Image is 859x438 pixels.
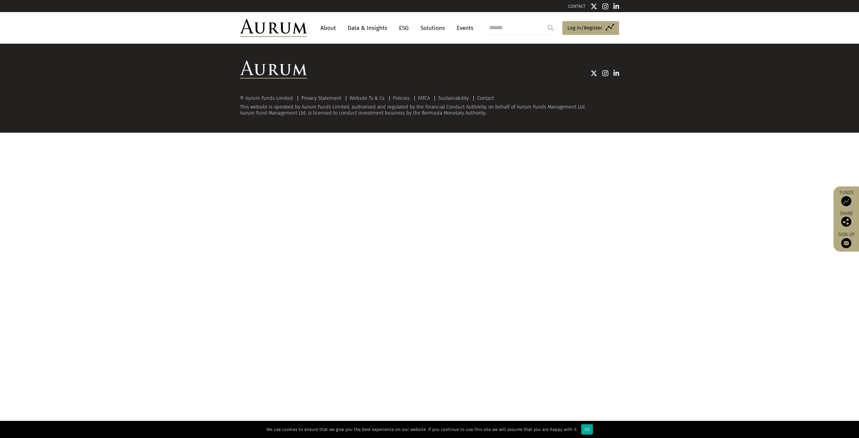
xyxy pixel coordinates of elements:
img: Aurum Logo [240,60,307,79]
img: Aurum [240,19,307,37]
span: Log in/Register [567,24,602,32]
img: Instagram icon [602,3,608,10]
input: Submit [544,21,557,35]
a: Contact [477,95,494,101]
img: Linkedin icon [613,70,619,77]
img: Twitter icon [591,3,597,10]
a: Policies [393,95,410,101]
a: Solutions [417,22,448,34]
a: Website Ts & Cs [350,95,385,101]
img: Twitter icon [591,70,597,77]
a: Log in/Register [562,21,619,35]
div: © Aurum Funds Limited [240,96,296,101]
a: FATCA [418,95,430,101]
a: Privacy Statement [301,95,341,101]
div: This website is operated by Aurum Funds Limited, authorised and regulated by the Financial Conduc... [240,95,619,116]
a: ESG [396,22,412,34]
a: Data & Insights [344,22,391,34]
a: CONTACT [568,4,586,9]
a: Events [453,22,473,34]
a: About [317,22,339,34]
img: Linkedin icon [613,3,619,10]
a: Sustainability [438,95,469,101]
img: Instagram icon [602,70,608,77]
